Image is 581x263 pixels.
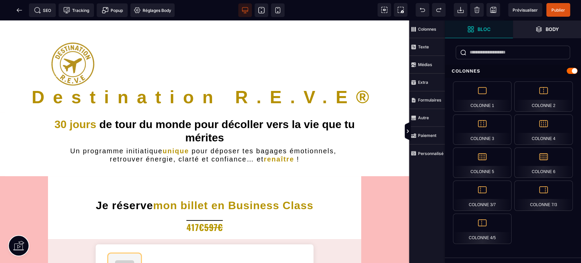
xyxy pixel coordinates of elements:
strong: Paiement [418,133,436,138]
span: Capture d'écran [394,3,407,17]
span: Créer une alerte modale [97,3,128,17]
strong: Médias [418,62,432,67]
div: Colonnes [445,65,581,77]
span: Autre [409,109,445,127]
strong: Texte [418,44,429,49]
strong: Colonnes [418,27,436,32]
h1: Je réserve [53,175,356,195]
h1: ® [10,66,399,87]
span: Code de suivi [59,3,94,17]
strong: Autre [418,115,429,120]
div: Colonne 2 [514,81,573,112]
strong: Personnalisé [418,151,443,156]
span: Popup [102,7,123,14]
span: Voir les composants [377,3,391,17]
span: Formulaires [409,91,445,109]
span: Voir mobile [271,3,285,17]
span: Ouvrir les blocs [445,20,513,38]
span: Rétablir [432,3,446,17]
strong: Formulaires [418,97,441,103]
span: Retour [13,3,26,17]
span: Afficher les vues [445,121,452,142]
span: Nettoyage [470,3,484,17]
span: Voir bureau [238,3,252,17]
img: 6bc32b15c6a1abf2dae384077174aadc_LOGOT15p.png [51,22,94,65]
span: Ouvrir les calques [513,20,581,38]
span: Enregistrer [486,3,500,17]
span: Colonnes [409,20,445,38]
strong: Extra [418,80,428,85]
span: Tracking [63,7,89,14]
div: Colonne 4/5 [453,214,512,244]
div: Colonne 6 [514,148,573,178]
span: Métadata SEO [29,3,56,17]
span: Importer [454,3,467,17]
strong: Body [546,27,559,32]
span: SEO [34,7,51,14]
span: Défaire [416,3,429,17]
span: Voir tablette [255,3,268,17]
span: Texte [409,38,445,56]
div: Colonne 3 [453,114,512,145]
span: Réglages Body [134,7,171,14]
span: Prévisualiser [513,7,538,13]
span: Aperçu [508,3,542,17]
div: Colonne 3/7 [453,181,512,211]
span: Paiement [409,127,445,144]
div: Colonne 1 [453,81,512,112]
span: Extra [409,74,445,91]
span: Enregistrer le contenu [546,3,570,17]
span: Publier [551,7,565,13]
span: Personnalisé [409,144,445,162]
span: Médias [409,56,445,74]
strong: Bloc [478,27,490,32]
span: Favicon [130,3,175,17]
h1: de tour du monde pour décoller vers la vie que tu mérites [48,97,361,126]
div: Colonne 5 [453,148,512,178]
div: Colonne 4 [514,114,573,145]
h2: Un programme initiatique pour déposer tes bagages émotionnels, retrouver énergie, clarté et confi... [48,126,361,143]
div: Colonne 7/3 [514,181,573,211]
